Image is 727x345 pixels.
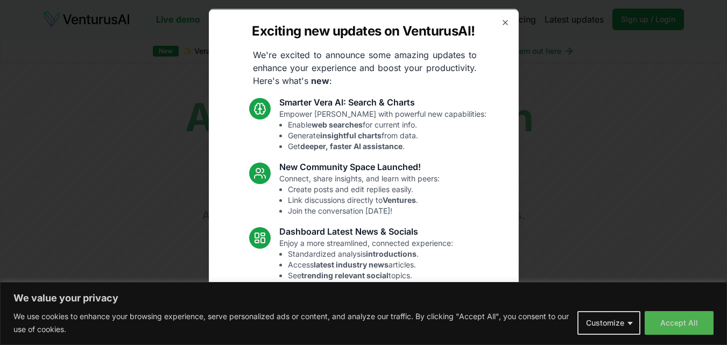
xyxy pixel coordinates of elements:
[279,237,453,280] p: Enjoy a more streamlined, connected experience:
[366,249,417,258] strong: introductions
[244,48,485,87] p: We're excited to announce some amazing updates to enhance your experience and boost your producti...
[288,205,440,216] li: Join the conversation [DATE]!
[279,289,445,302] h3: Fixes and UI Polish
[312,119,363,129] strong: web searches
[279,160,440,173] h3: New Community Space Launched!
[279,173,440,216] p: Connect, share insights, and learn with peers:
[288,259,453,270] li: Access articles.
[288,184,440,194] li: Create posts and edit replies easily.
[288,334,445,345] li: Enhanced overall UI consistency.
[311,75,329,86] strong: new
[301,270,389,279] strong: trending relevant social
[314,259,389,269] strong: latest industry news
[288,140,486,151] li: Get .
[383,195,416,204] strong: Ventures
[300,141,403,150] strong: deeper, faster AI assistance
[288,323,445,334] li: Fixed mobile chat & sidebar glitches.
[279,95,486,108] h3: Smarter Vera AI: Search & Charts
[288,119,486,130] li: Enable for current info.
[288,313,445,323] li: Resolved Vera chart loading issue.
[288,270,453,280] li: See topics.
[288,248,453,259] li: Standardized analysis .
[320,130,382,139] strong: insightful charts
[279,224,453,237] h3: Dashboard Latest News & Socials
[288,194,440,205] li: Link discussions directly to .
[279,302,445,345] p: Smoother performance and improved usability:
[288,130,486,140] li: Generate from data.
[279,108,486,151] p: Empower [PERSON_NAME] with powerful new capabilities:
[252,22,475,39] h2: Exciting new updates on VenturusAI!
